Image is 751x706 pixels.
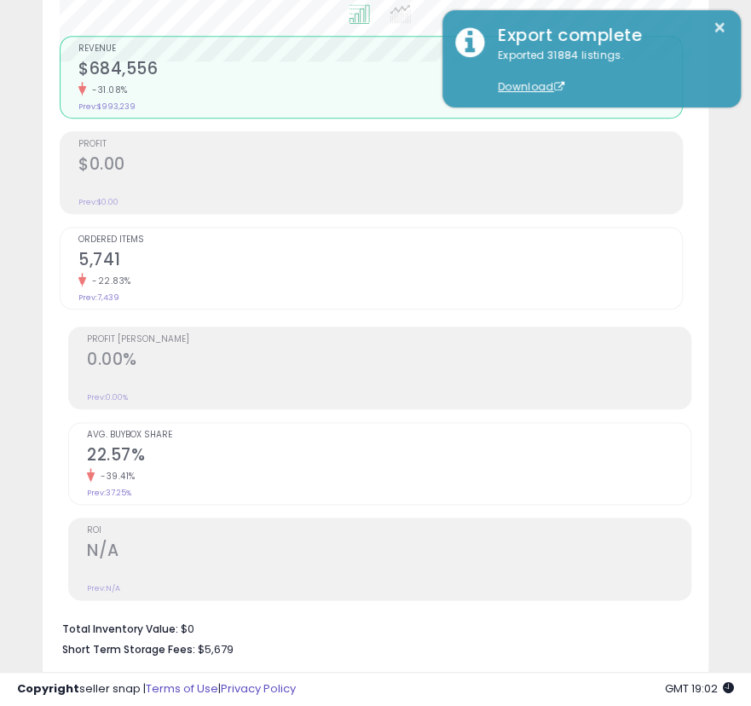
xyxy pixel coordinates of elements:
span: Revenue [78,44,682,54]
small: -22.83% [86,275,131,287]
a: Download [498,79,564,94]
small: Prev: $993,239 [78,101,136,112]
span: Profit [78,140,682,149]
h2: 22.57% [87,445,690,468]
h2: 0.00% [87,350,690,373]
div: Exported 31884 listings. [485,48,728,95]
span: ROI [87,526,690,535]
h2: 5,741 [78,250,682,273]
span: 2025-10-8 19:02 GMT [665,680,734,697]
small: Prev: $0.00 [78,197,118,207]
span: $5,679 [198,641,234,657]
strong: Copyright [17,680,79,697]
small: Prev: 37.25% [87,488,131,498]
h2: N/A [87,541,690,564]
li: $0 [62,617,679,638]
b: Total Inventory Value: [62,622,178,636]
a: Privacy Policy [221,680,296,697]
small: Prev: N/A [87,583,120,593]
small: Prev: 0.00% [87,392,128,402]
h2: $684,556 [78,59,682,82]
span: Ordered Items [78,235,682,245]
a: Terms of Use [146,680,218,697]
div: Export complete [485,23,728,48]
span: Avg. Buybox Share [87,431,690,440]
div: seller snap | | [17,681,296,697]
span: Profit [PERSON_NAME] [87,335,690,344]
small: -39.41% [95,470,136,483]
small: -31.08% [86,84,128,96]
h2: $0.00 [78,154,682,177]
small: Prev: 7,439 [78,292,119,303]
button: × [713,17,726,38]
b: Short Term Storage Fees: [62,642,195,657]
